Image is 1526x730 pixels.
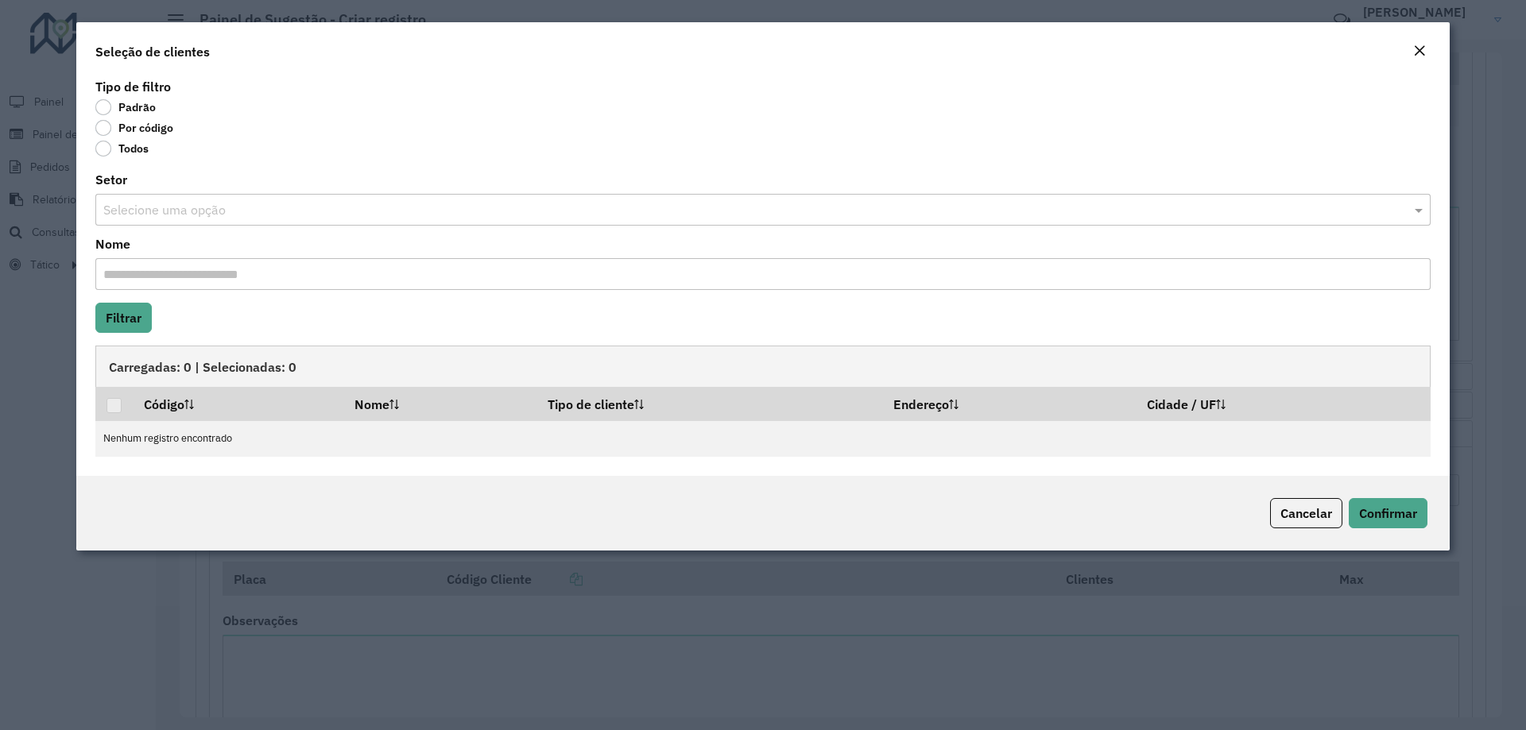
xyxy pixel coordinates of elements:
[133,387,343,420] th: Código
[95,141,149,156] label: Todos
[1280,505,1332,521] span: Cancelar
[95,346,1431,387] div: Carregadas: 0 | Selecionadas: 0
[95,42,210,61] h4: Seleção de clientes
[1349,498,1427,528] button: Confirmar
[537,387,882,420] th: Tipo de cliente
[882,387,1137,420] th: Endereço
[95,421,1431,457] td: Nenhum registro encontrado
[1413,44,1426,57] em: Fechar
[95,170,127,189] label: Setor
[95,120,173,136] label: Por código
[1359,505,1417,521] span: Confirmar
[1270,498,1342,528] button: Cancelar
[343,387,537,420] th: Nome
[95,77,171,96] label: Tipo de filtro
[95,303,152,333] button: Filtrar
[1137,387,1431,420] th: Cidade / UF
[95,234,130,253] label: Nome
[95,99,156,115] label: Padrão
[1408,41,1431,62] button: Close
